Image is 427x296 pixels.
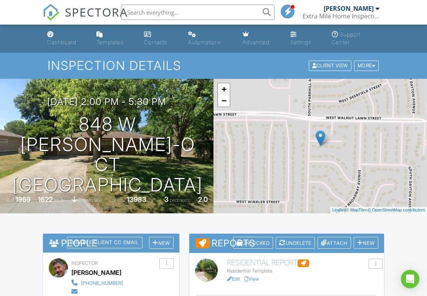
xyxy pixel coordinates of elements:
[43,10,128,27] a: SPECTORA
[141,28,179,50] a: Contacts
[287,28,322,50] a: Settings
[71,267,121,278] div: [PERSON_NAME]
[401,270,419,288] div: Open Intercom Messenger
[127,195,146,203] div: 13983
[121,5,275,20] input: Search everything...
[324,5,374,12] div: [PERSON_NAME]
[81,280,123,286] div: [PHONE_NUMBER]
[47,39,76,45] div: Dashboard
[44,28,87,50] a: Dashboard
[67,237,142,248] div: Disable Client CC Email
[245,276,259,282] a: View
[78,197,102,203] span: crawlspace
[368,208,425,212] a: © OpenStreetMap contributors
[38,195,53,203] div: 1622
[318,237,351,249] div: Attach
[71,260,98,266] span: Inspector
[109,197,126,203] span: Lot Size
[227,276,240,282] a: Edit
[48,59,379,72] h1: Inspection Details
[149,237,174,249] div: New
[227,268,378,274] div: Residential Template
[354,237,378,249] div: New
[12,114,203,195] h1: 848 W [PERSON_NAME]-O Ct [GEOGRAPHIC_DATA]
[144,39,167,45] div: Contacts
[6,197,14,203] span: Built
[170,197,191,203] span: bedrooms
[188,39,221,45] div: Automations
[93,28,134,50] a: Templates
[218,83,230,95] a: Zoom in
[43,234,179,253] h3: People
[276,237,315,249] div: Undelete
[198,195,208,203] div: 2.0
[233,237,273,249] div: Unlocked
[309,61,351,71] div: Client View
[354,61,379,71] div: More
[227,259,378,274] a: Residential Report Residential Template
[93,205,115,211] span: bathrooms
[43,4,60,21] img: The Best Home Inspection Software - Spectora
[332,31,361,45] div: Support Center
[308,62,353,68] a: Client View
[240,28,281,50] a: Advanced
[71,278,159,287] a: [PHONE_NUMBER]
[218,95,230,106] a: Zoom out
[332,208,345,212] a: Leaflet
[15,195,31,203] div: 1969
[54,197,65,203] span: sq. ft.
[346,208,367,212] a: © MapTiler
[189,234,384,253] h3: Reports
[96,39,124,45] div: Templates
[330,207,427,213] div: |
[185,28,233,50] a: Automations (Basic)
[47,96,166,107] h3: [DATE] 2:00 pm - 5:30 pm
[290,39,311,45] div: Settings
[164,195,169,203] div: 3
[243,39,270,45] div: Advanced
[147,197,157,203] span: sq.ft.
[303,12,379,20] div: Extra Mile Home Inspection Services, LLC
[227,259,378,267] h6: Residential Report
[329,28,383,50] a: Support Center
[65,4,128,20] span: SPECTORA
